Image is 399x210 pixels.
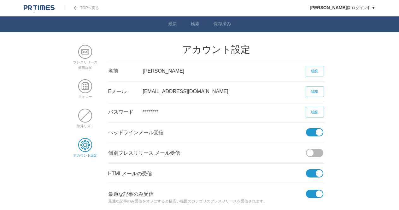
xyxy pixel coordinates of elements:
[73,56,97,69] a: プレスリリース受信設定
[143,81,306,102] div: [EMAIL_ADDRESS][DOMAIN_NAME]
[214,21,231,28] a: 保存済み
[168,21,177,28] a: 最新
[310,5,347,10] span: [PERSON_NAME]
[108,45,324,54] h2: アカウント設定
[108,143,306,163] div: 個別プレスリリース メール受信
[306,66,324,76] a: 編集
[108,198,306,205] p: 最適な記事のみ受信をオフにすると幅広い範囲のカテゴリのプレスリリースを受信されます。
[78,90,92,99] a: フォロー
[77,119,94,128] a: 除外リスト
[108,164,306,184] div: HTMLメールの受信
[306,107,324,117] a: 編集
[143,61,306,81] div: [PERSON_NAME]
[64,6,99,10] a: TOPへ戻る
[74,6,78,10] img: arrow.png
[108,123,306,143] div: ヘッドラインメール受信
[108,81,143,102] div: Eメール
[24,5,55,11] img: logo.png
[191,21,200,28] a: 検索
[310,6,375,10] a: [PERSON_NAME]様 ログイン中 ▼
[108,102,143,122] div: パスワード
[108,61,143,81] div: 名前
[73,149,97,157] a: アカウント設定
[306,86,324,97] a: 編集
